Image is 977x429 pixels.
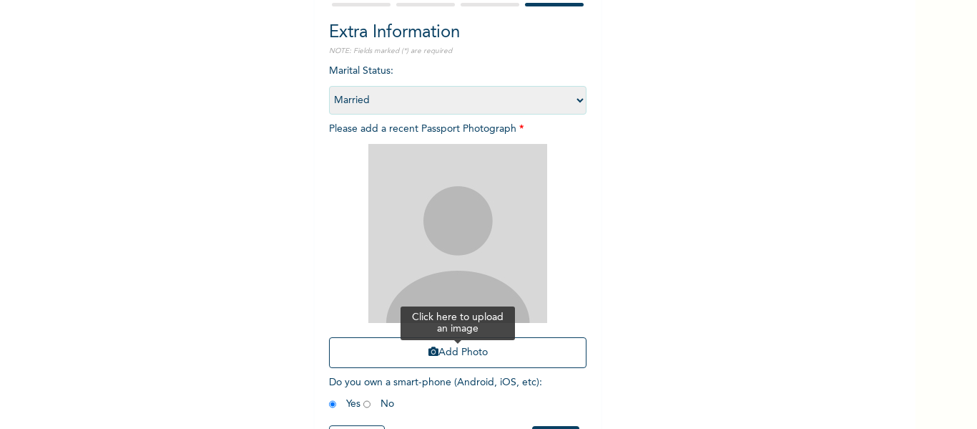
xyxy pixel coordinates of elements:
span: Please add a recent Passport Photograph [329,124,586,375]
img: Crop [368,144,547,323]
span: Marital Status : [329,66,586,105]
button: Add Photo [329,337,586,368]
span: Do you own a smart-phone (Android, iOS, etc) : Yes No [329,377,542,409]
h2: Extra Information [329,20,586,46]
p: NOTE: Fields marked (*) are required [329,46,586,57]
